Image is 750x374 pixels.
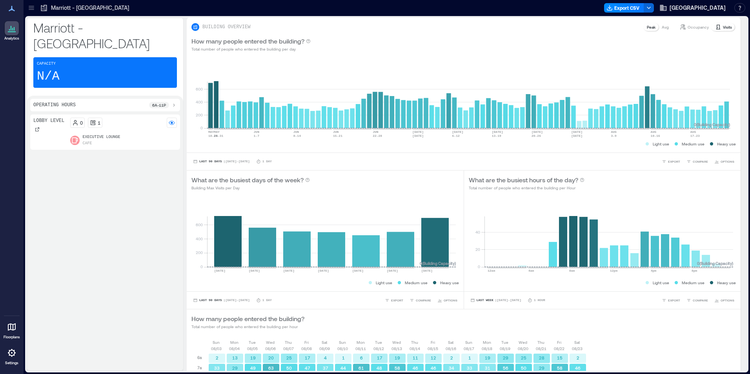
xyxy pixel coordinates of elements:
span: EXPORT [391,298,403,303]
p: 08/07 [283,345,294,352]
p: Avg [662,24,669,30]
text: [DATE] [571,130,583,134]
text: 10-16 [651,134,660,138]
text: 6 [360,355,363,360]
text: 25 [286,355,292,360]
text: 49 [250,365,256,370]
text: 44 [340,365,346,370]
p: Mon [230,339,238,345]
p: Thu [285,339,292,345]
p: Wed [519,339,527,345]
p: Light use [653,280,669,286]
p: Mon [483,339,491,345]
p: Floorplans [4,335,20,340]
p: 08/13 [391,345,402,352]
p: BUILDING OVERVIEW [202,24,250,30]
p: Fri [304,339,309,345]
span: COMPARE [416,298,431,303]
p: 08/03 [211,345,222,352]
text: JUN [333,130,339,134]
p: What are the busiest days of the week? [191,175,304,185]
a: Settings [2,343,21,368]
text: 58 [395,365,400,370]
text: 46 [413,365,418,370]
text: 50 [286,365,292,370]
p: 0 [80,120,83,126]
tspan: 600 [196,87,203,91]
p: 08/20 [518,345,528,352]
p: 08/15 [428,345,438,352]
p: Heavy use [717,141,736,147]
text: [DATE] [214,269,226,272]
p: What are the busiest hours of the day? [469,175,578,185]
tspan: 400 [196,236,203,241]
text: 37 [323,365,328,370]
p: 08/08 [301,345,312,352]
button: Last 90 Days |[DATE]-[DATE] [191,158,251,165]
p: Sat [574,339,580,345]
text: JUN [293,130,299,134]
text: 25-31 [214,134,223,138]
p: Wed [392,339,401,345]
text: 29 [503,355,508,360]
text: 29 [232,365,238,370]
span: EXPORT [668,159,680,164]
text: 47 [305,365,310,370]
p: Fri [431,339,435,345]
p: Tue [249,339,256,345]
text: 22-28 [373,134,382,138]
p: Fri [557,339,561,345]
text: [DATE] [412,130,424,134]
p: 08/19 [500,345,510,352]
text: 63 [268,365,274,370]
text: 2 [577,355,579,360]
p: Total number of people who entered the building per day [191,46,311,52]
p: Thu [537,339,544,345]
tspan: 400 [196,100,203,104]
text: 31 [485,365,490,370]
tspan: 20 [475,247,480,252]
p: How many people entered the building? [191,36,304,46]
p: 08/10 [337,345,348,352]
tspan: 0 [200,125,203,130]
p: 6a [197,354,202,361]
text: JUN [254,130,260,134]
text: 19 [250,355,256,360]
text: 17 [305,355,310,360]
text: 19 [485,355,490,360]
p: 08/12 [373,345,384,352]
text: 17-23 [690,134,700,138]
p: Light use [376,280,392,286]
p: 08/18 [482,345,492,352]
p: 6a - 11p [152,102,166,108]
button: Last 90 Days |[DATE]-[DATE] [191,296,251,304]
p: Thu [411,339,418,345]
p: 1 Day [262,298,272,303]
text: 29 [539,365,544,370]
text: [DATE] [492,130,503,134]
a: Floorplans [1,318,22,342]
text: [DATE] [532,130,543,134]
p: Settings [5,361,18,365]
tspan: 0 [200,264,203,269]
text: [DATE] [352,269,364,272]
button: OPTIONS [713,158,736,165]
text: 20-26 [532,134,541,138]
tspan: 40 [475,230,480,234]
span: COMPARE [693,298,708,303]
text: 13-19 [492,134,501,138]
text: [DATE] [387,269,398,272]
text: AUG [690,130,696,134]
p: Wed [266,339,275,345]
text: AUG [611,130,617,134]
text: 33 [467,365,472,370]
text: 20 [268,355,274,360]
p: Operating Hours [33,102,76,108]
text: 1 [468,355,471,360]
text: 61 [359,365,364,370]
button: COMPARE [408,296,433,304]
button: [GEOGRAPHIC_DATA] [657,2,728,14]
text: [DATE] [412,134,424,138]
span: OPTIONS [444,298,457,303]
p: Medium use [405,280,428,286]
